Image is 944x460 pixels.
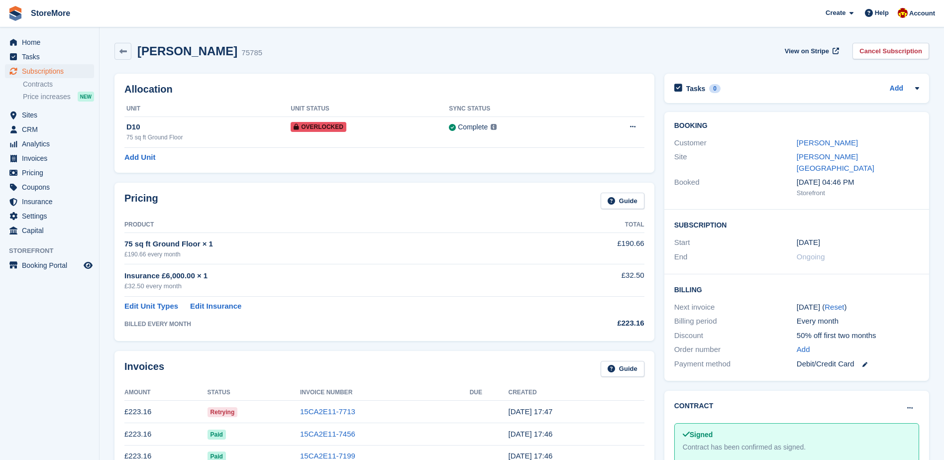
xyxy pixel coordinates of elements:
[291,122,346,132] span: Overlocked
[124,152,155,163] a: Add Unit
[124,238,547,250] div: 75 sq ft Ground Floor × 1
[547,232,644,264] td: £190.66
[785,46,829,56] span: View on Stripe
[890,83,903,95] a: Add
[5,137,94,151] a: menu
[23,92,71,102] span: Price increases
[5,122,94,136] a: menu
[686,84,706,93] h2: Tasks
[190,301,241,312] a: Edit Insurance
[674,251,797,263] div: End
[674,237,797,248] div: Start
[797,330,919,342] div: 50% off first two months
[300,430,355,438] a: 15CA2E11-7456
[241,47,262,59] div: 75785
[797,138,858,147] a: [PERSON_NAME]
[124,423,208,446] td: £223.16
[674,316,797,327] div: Billing period
[124,101,291,117] th: Unit
[674,358,797,370] div: Payment method
[601,361,644,377] a: Guide
[674,122,919,130] h2: Booking
[852,43,929,59] a: Cancel Subscription
[126,133,291,142] div: 75 sq ft Ground Floor
[208,430,226,440] span: Paid
[797,358,919,370] div: Debit/Credit Card
[5,166,94,180] a: menu
[300,385,470,401] th: Invoice Number
[22,195,82,209] span: Insurance
[797,237,820,248] time: 2025-03-06 01:00:00 UTC
[23,91,94,102] a: Price increases NEW
[22,151,82,165] span: Invoices
[674,151,797,174] div: Site
[797,152,874,172] a: [PERSON_NAME][GEOGRAPHIC_DATA]
[508,430,552,438] time: 2025-07-06 16:46:59 UTC
[683,430,911,440] div: Signed
[508,385,644,401] th: Created
[547,217,644,233] th: Total
[5,64,94,78] a: menu
[22,64,82,78] span: Subscriptions
[124,385,208,401] th: Amount
[674,401,714,411] h2: Contract
[781,43,841,59] a: View on Stripe
[449,101,585,117] th: Sync Status
[674,177,797,198] div: Booked
[797,177,919,188] div: [DATE] 04:46 PM
[5,195,94,209] a: menu
[124,217,547,233] th: Product
[683,442,911,453] div: Contract has been confirmed as signed.
[291,101,449,117] th: Unit Status
[8,6,23,21] img: stora-icon-8386f47178a22dfd0bd8f6a31ec36ba5ce8667c1dd55bd0f319d3a0aa187defe.svg
[470,385,509,401] th: Due
[137,44,237,58] h2: [PERSON_NAME]
[674,344,797,355] div: Order number
[9,246,99,256] span: Storefront
[875,8,889,18] span: Help
[22,224,82,237] span: Capital
[674,330,797,342] div: Discount
[458,122,488,132] div: Complete
[124,281,547,291] div: £32.50 every month
[5,50,94,64] a: menu
[22,180,82,194] span: Coupons
[23,80,94,89] a: Contracts
[124,84,644,95] h2: Allocation
[124,250,547,259] div: £190.66 every month
[124,193,158,209] h2: Pricing
[300,452,355,460] a: 15CA2E11-7199
[674,220,919,230] h2: Subscription
[5,209,94,223] a: menu
[797,252,825,261] span: Ongoing
[22,122,82,136] span: CRM
[674,137,797,149] div: Customer
[78,92,94,102] div: NEW
[5,151,94,165] a: menu
[124,270,547,282] div: Insurance £6,000.00 × 1
[22,35,82,49] span: Home
[22,258,82,272] span: Booking Portal
[124,301,178,312] a: Edit Unit Types
[674,302,797,313] div: Next invoice
[27,5,74,21] a: StoreMore
[5,180,94,194] a: menu
[797,344,810,355] a: Add
[508,407,552,416] time: 2025-08-06 16:47:15 UTC
[797,316,919,327] div: Every month
[300,407,355,416] a: 15CA2E11-7713
[898,8,908,18] img: Store More Team
[5,224,94,237] a: menu
[5,108,94,122] a: menu
[5,35,94,49] a: menu
[674,284,919,294] h2: Billing
[124,361,164,377] h2: Invoices
[124,320,547,329] div: BILLED EVERY MONTH
[126,121,291,133] div: D10
[82,259,94,271] a: Preview store
[208,385,300,401] th: Status
[826,8,845,18] span: Create
[208,407,238,417] span: Retrying
[22,209,82,223] span: Settings
[601,193,644,209] a: Guide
